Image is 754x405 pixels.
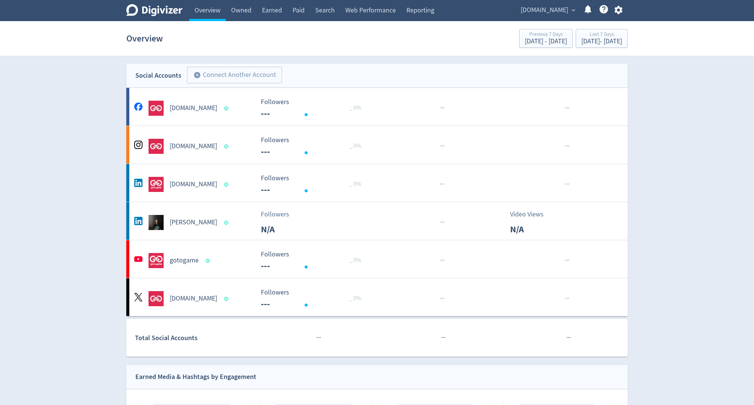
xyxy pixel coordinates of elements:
span: _ 0% [349,256,361,264]
div: Previous 7 Days [525,32,567,38]
span: _ 0% [349,180,361,188]
a: Connect Another Account [181,68,282,83]
span: Data last synced: 12 Oct 2025, 7:02pm (AEDT) [224,297,231,301]
span: _ 0% [349,295,361,302]
h1: Overview [126,26,163,51]
span: add_circle [193,71,201,79]
span: · [568,141,569,151]
span: · [443,256,444,265]
span: · [441,294,443,303]
span: · [565,179,566,189]
span: · [569,333,571,342]
span: · [565,294,566,303]
span: expand_more [570,7,577,14]
div: [DATE] - [DATE] [525,38,567,45]
p: N/A [510,222,553,236]
button: [DOMAIN_NAME] [518,4,577,16]
span: · [319,333,321,342]
span: · [566,179,568,189]
span: · [440,179,441,189]
div: Total Social Accounts [135,333,255,344]
span: · [565,141,566,151]
span: · [566,333,568,342]
span: · [441,256,443,265]
span: · [443,141,444,151]
span: · [568,103,569,113]
h5: [DOMAIN_NAME] [170,294,217,303]
button: Previous 7 Days[DATE] - [DATE] [519,29,573,48]
span: · [443,103,444,113]
span: · [441,333,443,342]
a: Jack Hudson undefined[PERSON_NAME]FollowersN/A···Video ViewsN/A [126,202,628,240]
h5: [DOMAIN_NAME] [170,104,217,113]
span: Data last synced: 13 Oct 2025, 7:02am (AEDT) [206,259,212,263]
a: goto.game undefined[DOMAIN_NAME] Followers --- Followers --- _ 0%······ [126,164,628,202]
a: goto.game undefined[DOMAIN_NAME] Followers --- Followers --- _ 0%······ [126,88,628,126]
h5: [DOMAIN_NAME] [170,142,217,151]
span: · [440,103,441,113]
span: · [443,218,444,227]
svg: Followers --- [257,289,370,309]
span: · [318,333,319,342]
span: Data last synced: 13 Oct 2025, 1:01am (AEDT) [224,106,231,110]
img: goto.game undefined [149,101,164,116]
span: · [443,294,444,303]
span: · [441,179,443,189]
img: goto.game undefined [149,177,164,192]
a: goto.game undefined[DOMAIN_NAME] Followers --- Followers --- _ 0%······ [126,126,628,164]
a: goto.game undefined[DOMAIN_NAME] Followers --- Followers --- _ 0%······ [126,278,628,316]
span: · [441,103,443,113]
span: · [565,256,566,265]
span: · [316,333,318,342]
span: · [568,179,569,189]
span: · [441,218,443,227]
span: · [440,218,441,227]
span: · [566,256,568,265]
button: Connect Another Account [187,67,282,83]
span: Data last synced: 13 Oct 2025, 1:01am (AEDT) [224,144,231,149]
span: [DOMAIN_NAME] [521,4,568,16]
p: Video Views [510,209,553,219]
button: Last 7 Days[DATE]- [DATE] [576,29,628,48]
span: · [568,333,569,342]
span: · [443,179,444,189]
span: · [440,294,441,303]
span: · [440,256,441,265]
span: · [568,256,569,265]
span: · [443,333,444,342]
h5: [PERSON_NAME] [170,218,217,227]
span: · [566,141,568,151]
span: · [441,141,443,151]
img: goto.game undefined [149,139,164,154]
img: gotogame undefined [149,253,164,268]
svg: Followers --- [257,98,370,118]
a: gotogame undefinedgotogame Followers --- Followers --- _ 0%······ [126,240,628,278]
svg: Followers --- [257,251,370,271]
svg: Followers --- [257,137,370,156]
img: goto.game undefined [149,291,164,306]
div: Social Accounts [135,70,181,81]
span: _ 0% [349,142,361,150]
div: Last 7 Days [581,32,622,38]
span: · [440,141,441,151]
h5: [DOMAIN_NAME] [170,180,217,189]
h5: gotogame [170,256,199,265]
span: · [566,294,568,303]
span: · [565,103,566,113]
span: Data last synced: 13 Oct 2025, 11:01am (AEDT) [224,183,231,187]
span: · [566,103,568,113]
svg: Followers --- [257,175,370,195]
span: · [444,333,446,342]
span: · [568,294,569,303]
span: _ 0% [349,104,361,112]
div: [DATE] - [DATE] [581,38,622,45]
p: N/A [261,222,304,236]
span: Data last synced: 13 Oct 2025, 2:02pm (AEDT) [224,221,231,225]
img: Jack Hudson undefined [149,215,164,230]
p: Followers [261,209,304,219]
div: Earned Media & Hashtags by Engagement [135,371,256,382]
